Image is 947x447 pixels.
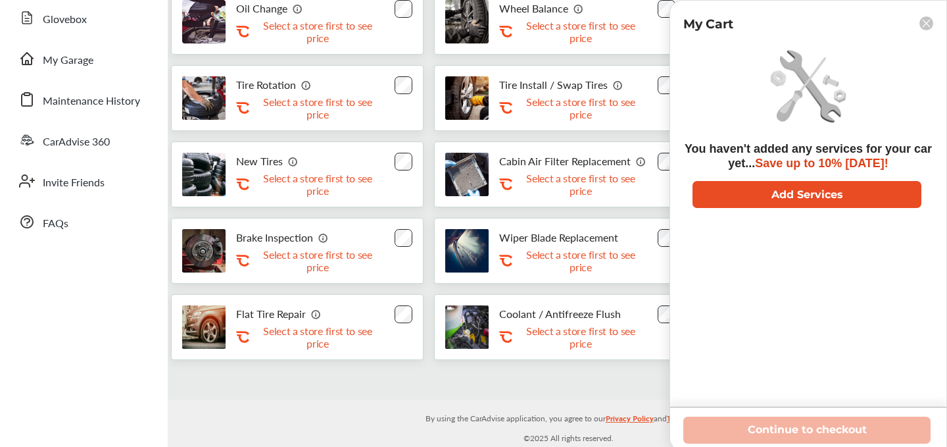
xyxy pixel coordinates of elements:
[236,155,283,167] p: New Tires
[499,2,568,14] p: Wheel Balance
[683,16,733,32] p: My Cart
[301,80,312,90] img: info_icon_vector.svg
[252,325,383,350] p: Select a store first to see price
[515,95,646,120] p: Select a store first to see price
[236,2,287,14] p: Oil Change
[318,232,329,243] img: info_icon_vector.svg
[755,157,888,170] span: Save up to 10% [DATE]!
[12,205,155,239] a: FAQs
[445,229,489,273] img: thumb_Wipers.jpg
[236,78,296,91] p: Tire Rotation
[236,231,313,244] p: Brake Inspection
[43,93,140,110] span: Maintenance History
[667,411,712,431] a: Terms of Use
[43,11,87,28] span: Glovebox
[182,305,226,349] img: flat-tire-repair-thumb.jpg
[43,52,93,69] span: My Garage
[445,76,489,120] img: tire-install-swap-tires-thumb.jpg
[43,215,68,232] span: FAQs
[12,82,155,117] a: Maintenance History
[288,156,299,167] img: info_icon_vector.svg
[515,248,646,273] p: Select a store first to see price
[43,134,110,151] span: CarAdvise 360
[182,153,226,196] img: new-tires-thumb.jpg
[515,172,646,197] p: Select a store first to see price
[252,172,383,197] p: Select a store first to see price
[182,229,226,273] img: brake-inspection-thumb.jpg
[636,156,646,167] img: info_icon_vector.svg
[12,41,155,76] a: My Garage
[613,80,623,90] img: info_icon_vector.svg
[685,142,932,170] span: You haven't added any services for your car yet...
[499,78,608,91] p: Tire Install / Swap Tires
[606,411,654,431] a: Privacy Policy
[692,181,921,208] button: Add Services
[311,309,322,319] img: info_icon_vector.svg
[499,155,631,167] p: Cabin Air Filter Replacement
[12,1,155,35] a: Glovebox
[182,76,226,120] img: tire-rotation-thumb.jpg
[515,19,646,44] p: Select a store first to see price
[252,248,383,273] p: Select a store first to see price
[515,325,646,350] p: Select a store first to see price
[12,164,155,198] a: Invite Friends
[43,174,105,192] span: Invite Friends
[445,153,489,196] img: cabin-air-filter-replacement-thumb.jpg
[499,231,618,244] p: Wiper Blade Replacement
[293,3,303,14] img: info_icon_vector.svg
[499,307,621,320] p: Coolant / Antifreeze Flush
[12,123,155,157] a: CarAdvise 360
[445,305,489,349] img: engine-cooling-thumb.jpg
[573,3,584,14] img: info_icon_vector.svg
[236,307,306,320] p: Flat Tire Repair
[252,19,383,44] p: Select a store first to see price
[252,95,383,120] p: Select a store first to see price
